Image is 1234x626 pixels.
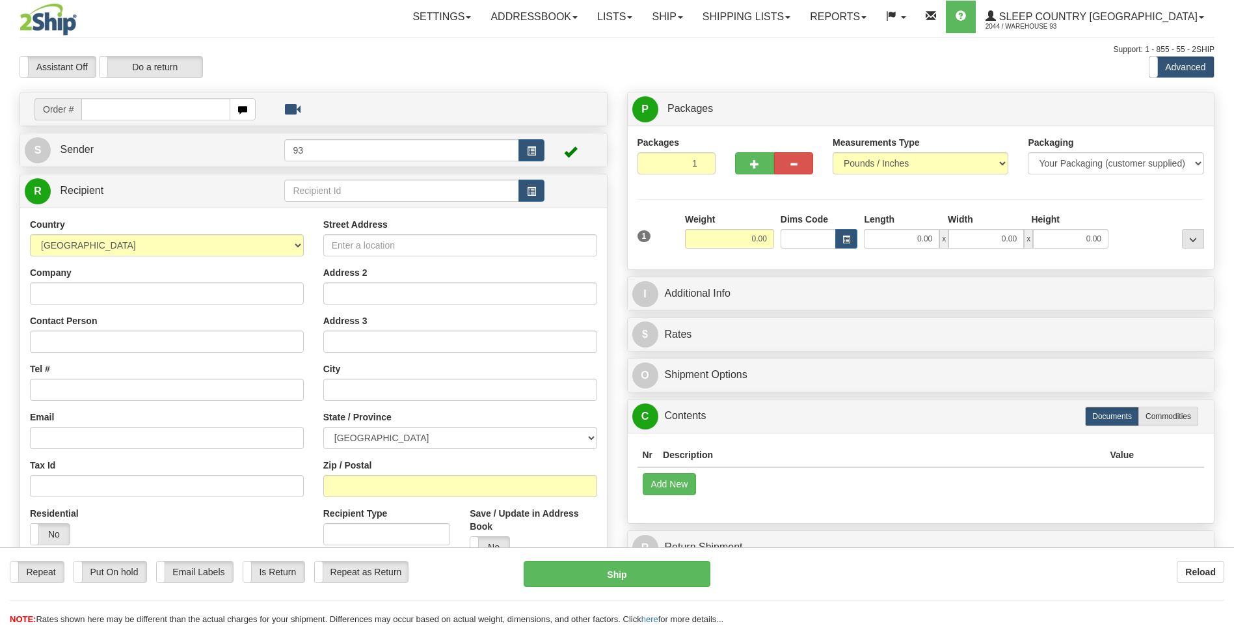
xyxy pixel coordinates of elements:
[243,562,304,582] label: Is Return
[632,281,658,307] span: I
[643,473,697,495] button: Add New
[667,103,713,114] span: Packages
[637,443,658,467] th: Nr
[25,178,51,204] span: R
[323,459,372,472] label: Zip / Postal
[31,524,70,545] label: No
[10,562,64,582] label: Repeat
[403,1,481,33] a: Settings
[157,562,233,582] label: Email Labels
[284,139,518,161] input: Sender Id
[30,507,79,520] label: Residential
[632,96,1210,122] a: P Packages
[470,537,509,558] label: No
[637,230,651,242] span: 1
[30,266,72,279] label: Company
[470,507,597,533] label: Save / Update in Address Book
[1105,443,1139,467] th: Value
[30,459,55,472] label: Tax Id
[1024,229,1033,249] span: x
[25,178,256,204] a: R Recipient
[323,507,388,520] label: Recipient Type
[1028,136,1073,149] label: Packaging
[658,443,1105,467] th: Description
[833,136,920,149] label: Measurements Type
[323,362,340,375] label: City
[1182,229,1204,249] div: ...
[781,213,828,226] label: Dims Code
[632,403,1210,429] a: CContents
[1185,567,1216,577] b: Reload
[641,614,658,624] a: here
[524,561,710,587] button: Ship
[632,362,1210,388] a: OShipment Options
[939,229,948,249] span: x
[284,180,518,202] input: Recipient Id
[60,144,94,155] span: Sender
[632,96,658,122] span: P
[685,213,715,226] label: Weight
[323,234,597,256] input: Enter a location
[315,562,408,582] label: Repeat as Return
[976,1,1214,33] a: Sleep Country [GEOGRAPHIC_DATA] 2044 / Warehouse 93
[74,562,146,582] label: Put On hold
[20,3,77,36] img: logo2044.jpg
[1177,561,1224,583] button: Reload
[632,321,1210,348] a: $Rates
[100,57,202,77] label: Do a return
[632,280,1210,307] a: IAdditional Info
[481,1,587,33] a: Addressbook
[864,213,894,226] label: Length
[693,1,800,33] a: Shipping lists
[800,1,876,33] a: Reports
[1085,407,1139,426] label: Documents
[1031,213,1060,226] label: Height
[948,213,973,226] label: Width
[20,44,1214,55] div: Support: 1 - 855 - 55 - 2SHIP
[632,534,1210,561] a: RReturn Shipment
[642,1,692,33] a: Ship
[986,20,1083,33] span: 2044 / Warehouse 93
[30,218,65,231] label: Country
[30,362,50,375] label: Tel #
[632,535,658,561] span: R
[20,57,96,77] label: Assistant Off
[25,137,284,163] a: S Sender
[323,411,392,424] label: State / Province
[10,614,36,624] span: NOTE:
[632,403,658,429] span: C
[323,266,368,279] label: Address 2
[637,136,680,149] label: Packages
[996,11,1198,22] span: Sleep Country [GEOGRAPHIC_DATA]
[323,314,368,327] label: Address 3
[60,185,103,196] span: Recipient
[1138,407,1198,426] label: Commodities
[1149,57,1214,77] label: Advanced
[30,314,97,327] label: Contact Person
[1204,247,1233,379] iframe: chat widget
[25,137,51,163] span: S
[323,218,388,231] label: Street Address
[632,321,658,347] span: $
[34,98,81,120] span: Order #
[587,1,642,33] a: Lists
[30,411,54,424] label: Email
[632,362,658,388] span: O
